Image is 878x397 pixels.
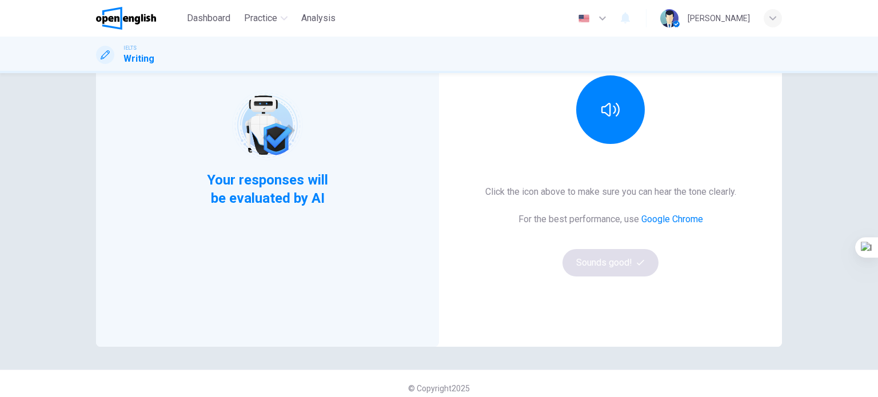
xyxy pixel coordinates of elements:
[198,171,337,207] span: Your responses will be evaluated by AI
[96,7,156,30] img: OpenEnglish logo
[182,8,235,29] button: Dashboard
[688,11,750,25] div: [PERSON_NAME]
[518,212,703,226] h6: For the best performance, use
[408,384,470,393] span: © Copyright 2025
[485,185,736,199] h6: Click the icon above to make sure you can hear the tone clearly.
[660,9,679,27] img: Profile picture
[577,14,591,23] img: en
[123,44,137,52] span: IELTS
[231,89,304,162] img: robot icon
[187,11,230,25] span: Dashboard
[240,8,292,29] button: Practice
[123,52,154,66] h1: Writing
[301,11,336,25] span: Analysis
[96,7,182,30] a: OpenEnglish logo
[244,11,277,25] span: Practice
[297,8,340,29] button: Analysis
[641,214,703,224] a: Google Chrome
